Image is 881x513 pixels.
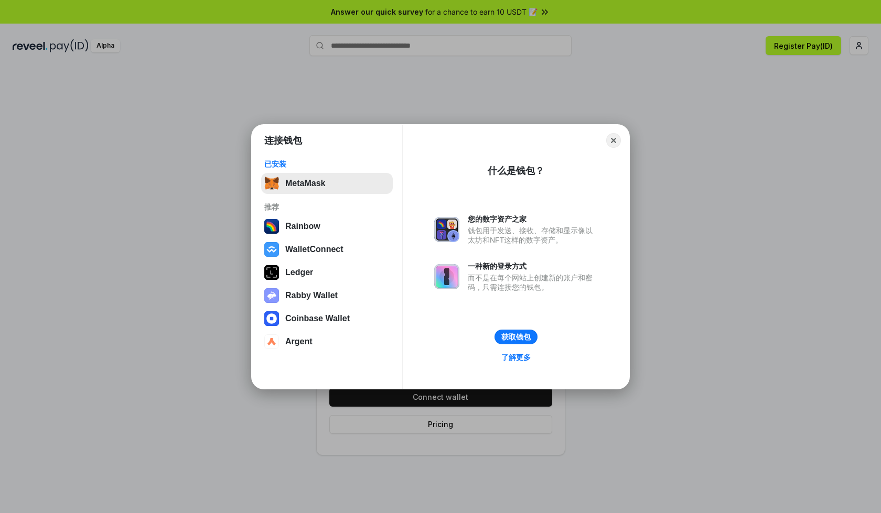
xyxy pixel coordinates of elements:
[285,245,343,254] div: WalletConnect
[606,133,621,148] button: Close
[261,173,393,194] button: MetaMask
[488,165,544,177] div: 什么是钱包？
[261,239,393,260] button: WalletConnect
[468,226,598,245] div: 钱包用于发送、接收、存储和显示像以太坊和NFT这样的数字资产。
[285,314,350,323] div: Coinbase Wallet
[261,216,393,237] button: Rainbow
[468,261,598,271] div: 一种新的登录方式
[495,351,537,364] a: 了解更多
[468,214,598,224] div: 您的数字资产之家
[285,222,320,231] div: Rainbow
[264,219,279,234] img: svg+xml,%3Csvg%20width%3D%22120%22%20height%3D%22120%22%20viewBox%3D%220%200%20120%20120%22%20fil...
[285,179,325,188] div: MetaMask
[285,337,313,346] div: Argent
[264,176,279,191] img: svg+xml,%3Csvg%20fill%3D%22none%22%20height%3D%2233%22%20viewBox%3D%220%200%2035%2033%22%20width%...
[261,331,393,352] button: Argent
[434,264,459,289] img: svg+xml,%3Csvg%20xmlns%3D%22http%3A%2F%2Fwww.w3.org%2F2000%2Fsvg%22%20fill%3D%22none%22%20viewBox...
[285,291,338,300] div: Rabby Wallet
[264,159,390,169] div: 已安装
[264,242,279,257] img: svg+xml,%3Csvg%20width%3D%2228%22%20height%3D%2228%22%20viewBox%3D%220%200%2028%2028%22%20fill%3D...
[468,273,598,292] div: 而不是在每个网站上创建新的账户和密码，只需连接您的钱包。
[264,134,302,147] h1: 连接钱包
[264,202,390,212] div: 推荐
[501,332,531,342] div: 获取钱包
[264,288,279,303] img: svg+xml,%3Csvg%20xmlns%3D%22http%3A%2F%2Fwww.w3.org%2F2000%2Fsvg%22%20fill%3D%22none%22%20viewBox...
[264,334,279,349] img: svg+xml,%3Csvg%20width%3D%2228%22%20height%3D%2228%22%20viewBox%3D%220%200%2028%2028%22%20fill%3D...
[261,285,393,306] button: Rabby Wallet
[264,265,279,280] img: svg+xml,%3Csvg%20xmlns%3D%22http%3A%2F%2Fwww.w3.org%2F2000%2Fsvg%22%20width%3D%2228%22%20height%3...
[264,311,279,326] img: svg+xml,%3Csvg%20width%3D%2228%22%20height%3D%2228%22%20viewBox%3D%220%200%2028%2028%22%20fill%3D...
[285,268,313,277] div: Ledger
[495,330,538,344] button: 获取钱包
[434,217,459,242] img: svg+xml,%3Csvg%20xmlns%3D%22http%3A%2F%2Fwww.w3.org%2F2000%2Fsvg%22%20fill%3D%22none%22%20viewBox...
[261,262,393,283] button: Ledger
[501,353,531,362] div: 了解更多
[261,308,393,329] button: Coinbase Wallet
